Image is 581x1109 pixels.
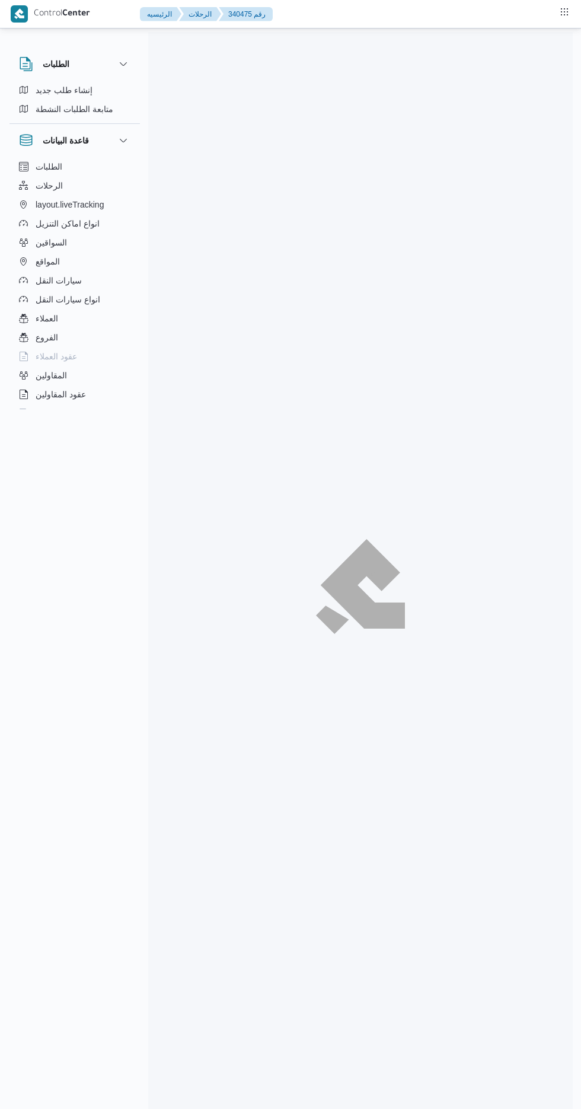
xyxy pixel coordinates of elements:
[140,7,181,21] button: الرئيسيه
[36,179,63,193] span: الرحلات
[14,328,135,347] button: الفروع
[36,292,100,307] span: انواع سيارات النقل
[36,102,113,116] span: متابعة الطلبات النشطة
[14,347,135,366] button: عقود العملاء
[36,387,86,401] span: عقود المقاولين
[219,7,273,21] button: 340475 رقم
[36,311,58,326] span: العملاء
[14,157,135,176] button: الطلبات
[14,271,135,290] button: سيارات النقل
[11,5,28,23] img: X8yXhbKr1z7QwAAAABJRU5ErkJggg==
[14,233,135,252] button: السواقين
[14,100,135,119] button: متابعة الطلبات النشطة
[36,273,82,288] span: سيارات النقل
[19,133,130,148] button: قاعدة البيانات
[14,176,135,195] button: الرحلات
[36,216,100,231] span: انواع اماكن التنزيل
[14,290,135,309] button: انواع سيارات النقل
[36,349,77,364] span: عقود العملاء
[9,157,140,414] div: قاعدة البيانات
[9,81,140,123] div: الطلبات
[36,368,67,383] span: المقاولين
[43,133,89,148] h3: قاعدة البيانات
[36,330,58,345] span: الفروع
[317,540,404,633] img: ILLA Logo
[43,57,69,71] h3: الطلبات
[36,254,60,269] span: المواقع
[14,195,135,214] button: layout.liveTracking
[14,81,135,100] button: إنشاء طلب جديد
[36,197,104,212] span: layout.liveTracking
[19,57,130,71] button: الطلبات
[36,406,85,420] span: اجهزة التليفون
[14,404,135,423] button: اجهزة التليفون
[14,309,135,328] button: العملاء
[36,160,62,174] span: الطلبات
[14,385,135,404] button: عقود المقاولين
[14,366,135,385] button: المقاولين
[36,235,67,250] span: السواقين
[62,9,90,19] b: Center
[14,214,135,233] button: انواع اماكن التنزيل
[14,252,135,271] button: المواقع
[179,7,221,21] button: الرحلات
[36,83,92,97] span: إنشاء طلب جديد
